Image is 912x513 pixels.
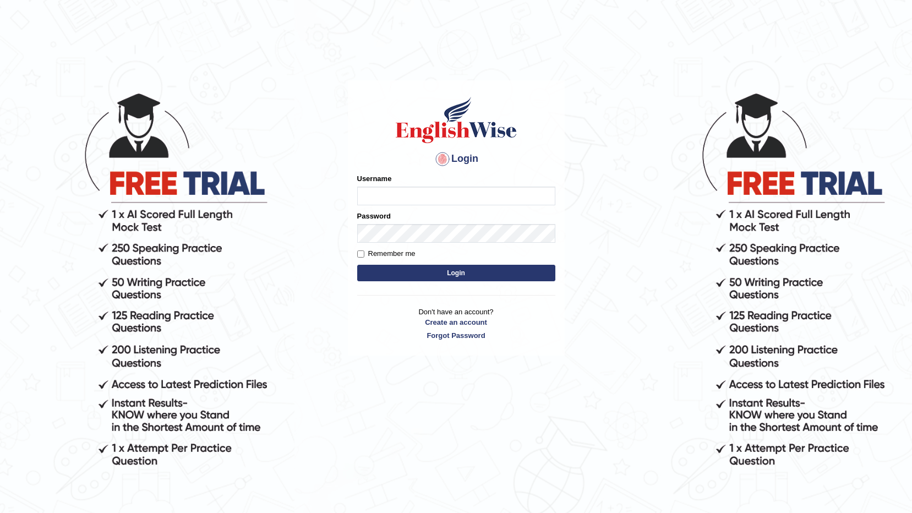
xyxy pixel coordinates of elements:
[357,248,416,259] label: Remember me
[357,211,391,221] label: Password
[357,330,555,341] a: Forgot Password
[394,95,519,145] img: Logo of English Wise sign in for intelligent practice with AI
[357,150,555,168] h4: Login
[357,173,392,184] label: Username
[357,265,555,281] button: Login
[357,307,555,341] p: Don't have an account?
[357,250,364,258] input: Remember me
[357,317,555,328] a: Create an account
